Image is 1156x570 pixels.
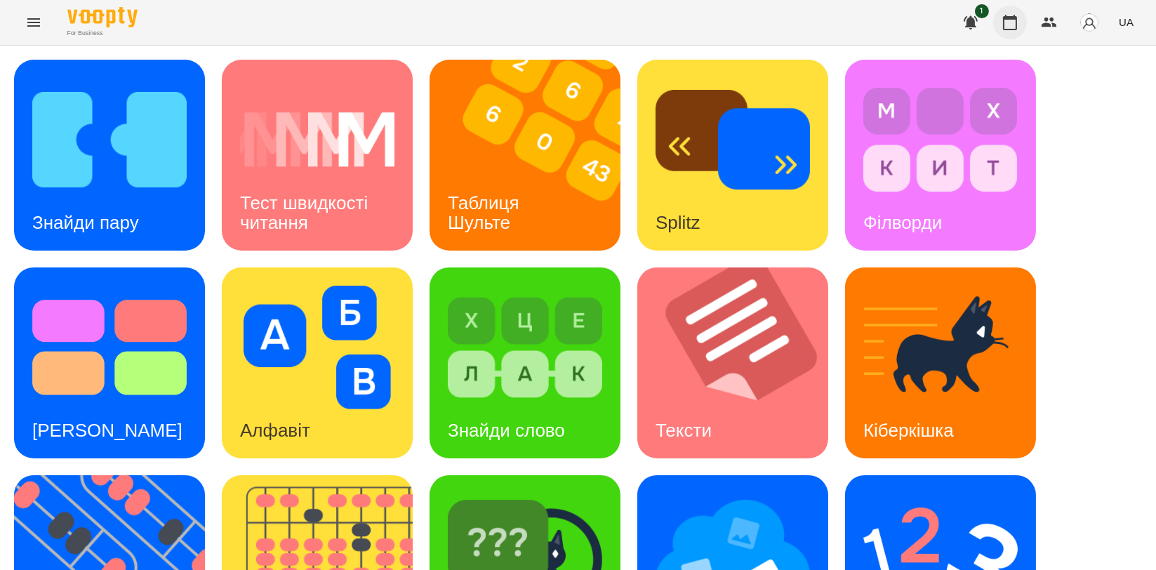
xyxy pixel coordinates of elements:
a: Знайди словоЗнайди слово [430,267,620,458]
button: Menu [17,6,51,39]
a: Тест швидкості читанняТест швидкості читання [222,60,413,251]
a: Знайди паруЗнайди пару [14,60,205,251]
h3: Splitz [656,212,700,233]
img: Таблиця Шульте [430,60,638,251]
a: ФілвордиФілворди [845,60,1036,251]
h3: Алфавіт [240,420,310,441]
h3: Тексти [656,420,712,441]
h3: Тест швидкості читання [240,192,373,232]
a: АлфавітАлфавіт [222,267,413,458]
a: Тест Струпа[PERSON_NAME] [14,267,205,458]
img: Філворди [863,78,1018,201]
img: Тексти [637,267,846,458]
a: КіберкішкаКіберкішка [845,267,1036,458]
h3: [PERSON_NAME] [32,420,182,441]
span: UA [1119,15,1134,29]
h3: Таблиця Шульте [448,192,524,232]
a: SplitzSplitz [637,60,828,251]
a: Таблиця ШультеТаблиця Шульте [430,60,620,251]
h3: Знайди пару [32,212,139,233]
img: Алфавіт [240,286,394,409]
button: UA [1113,9,1139,35]
span: 1 [975,4,989,18]
h3: Знайди слово [448,420,565,441]
h3: Кіберкішка [863,420,954,441]
img: Кіберкішка [863,286,1018,409]
img: Тест швидкості читання [240,78,394,201]
img: Voopty Logo [67,7,138,27]
img: Тест Струпа [32,286,187,409]
img: Знайди слово [448,286,602,409]
img: Знайди пару [32,78,187,201]
img: Splitz [656,78,810,201]
img: avatar_s.png [1079,13,1099,32]
a: ТекстиТексти [637,267,828,458]
h3: Філворди [863,212,942,233]
span: For Business [67,29,138,38]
